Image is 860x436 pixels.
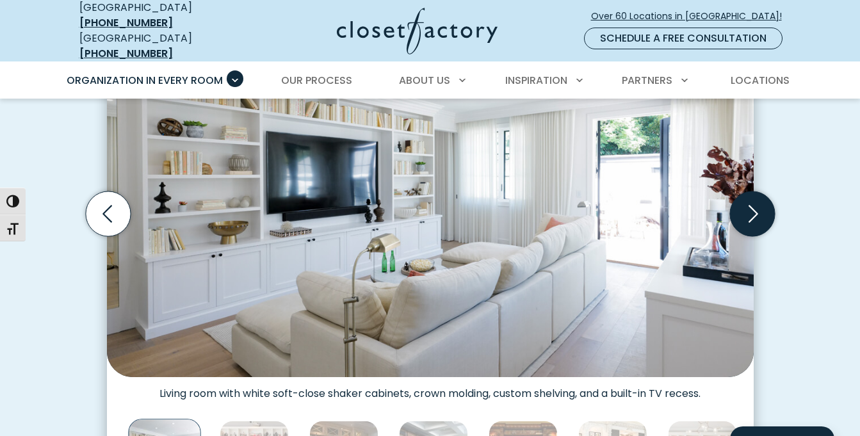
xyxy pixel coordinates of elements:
a: [PHONE_NUMBER] [79,46,173,61]
button: Next slide [725,186,780,241]
a: [PHONE_NUMBER] [79,15,173,30]
a: Over 60 Locations in [GEOGRAPHIC_DATA]! [590,5,793,28]
figcaption: Living room with white soft-close shaker cabinets, crown molding, custom shelving, and a built-in... [107,377,754,400]
img: Closet Factory Logo [337,8,498,54]
button: Previous slide [81,186,136,241]
span: Locations [731,73,790,88]
span: About Us [399,73,450,88]
span: Partners [622,73,672,88]
span: Inspiration [505,73,567,88]
a: Schedule a Free Consultation [584,28,783,49]
div: [GEOGRAPHIC_DATA] [79,31,236,61]
img: Living room with built in white shaker cabinets and book shelves [107,28,754,377]
span: Over 60 Locations in [GEOGRAPHIC_DATA]! [591,10,792,23]
nav: Primary Menu [58,63,803,99]
span: Our Process [281,73,352,88]
span: Organization in Every Room [67,73,223,88]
